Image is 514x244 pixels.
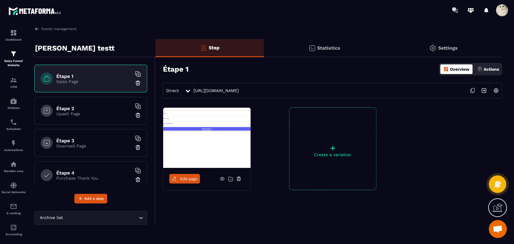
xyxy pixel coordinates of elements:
div: Search for option [34,211,147,225]
img: formation [10,29,17,36]
p: Upsell Page [56,111,132,116]
img: automations [10,97,17,105]
img: social-network [10,182,17,189]
a: Funnel management [34,26,76,32]
p: Scheduler [2,127,26,131]
img: stats.20deebd0.svg [308,45,316,52]
img: formation [10,76,17,84]
p: Dashboard [2,38,26,41]
img: trash [135,80,141,86]
img: trash [135,177,141,183]
h6: Étape 3 [56,138,132,144]
p: Purchase Thank You [56,176,132,181]
img: trash [135,144,141,150]
img: scheduler [10,119,17,126]
p: E-mailing [2,212,26,215]
img: actions.d6e523a2.png [477,66,482,72]
span: Archive list [38,215,64,221]
p: Member area [2,169,26,173]
img: dashboard-orange.40269519.svg [443,66,449,72]
p: Sales Page [56,79,132,84]
img: formation [10,50,17,57]
span: Direct [166,88,179,93]
p: CRM [2,85,26,88]
p: Sales Funnel Website [2,59,26,67]
a: social-networksocial-networkSocial Networks [2,177,26,198]
a: formationformationDashboard [2,25,26,46]
img: email [10,203,17,210]
img: automations [10,161,17,168]
p: + [289,144,376,152]
p: Statistics [317,45,340,51]
a: automationsautomationsWebinar [2,93,26,114]
p: Automations [2,148,26,152]
img: accountant [10,224,17,231]
h6: Étape 4 [56,170,132,176]
p: Accounting [2,233,26,236]
a: emailemailE-mailing [2,198,26,219]
h6: Étape 1 [56,73,132,79]
img: setting-w.858f3a88.svg [490,85,502,96]
a: formationformationSales Funnel Website [2,46,26,72]
p: Settings [438,45,457,51]
p: Actions [484,67,499,72]
a: automationsautomationsMember area [2,156,26,177]
img: automations [10,140,17,147]
p: Social Networks [2,190,26,194]
p: Overview [450,67,469,72]
h6: Étape 2 [56,106,132,111]
div: Mở cuộc trò chuyện [489,220,507,238]
h3: Étape 1 [163,65,188,73]
img: logo [8,5,63,17]
p: Webinar [2,106,26,110]
a: automationsautomationsAutomations [2,135,26,156]
a: Edit page [169,174,200,184]
p: Create a variation [289,152,376,157]
img: setting-gr.5f69749f.svg [429,45,436,52]
p: Downsell Page [56,144,132,148]
img: image [163,108,251,168]
p: [PERSON_NAME] testt [35,42,114,54]
img: trash [135,112,141,118]
input: Search for option [64,215,137,221]
img: arrow-next.bcc2205e.svg [478,85,490,96]
a: [URL][DOMAIN_NAME] [194,88,239,93]
a: accountantaccountantAccounting [2,219,26,240]
img: bars-o.4a397970.svg [200,44,207,51]
button: Add a step [74,194,107,203]
img: arrow [34,26,40,32]
span: Edit page [180,177,198,181]
span: Add a step [84,196,104,202]
p: Step [209,45,220,51]
a: formationformationCRM [2,72,26,93]
a: schedulerschedulerScheduler [2,114,26,135]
